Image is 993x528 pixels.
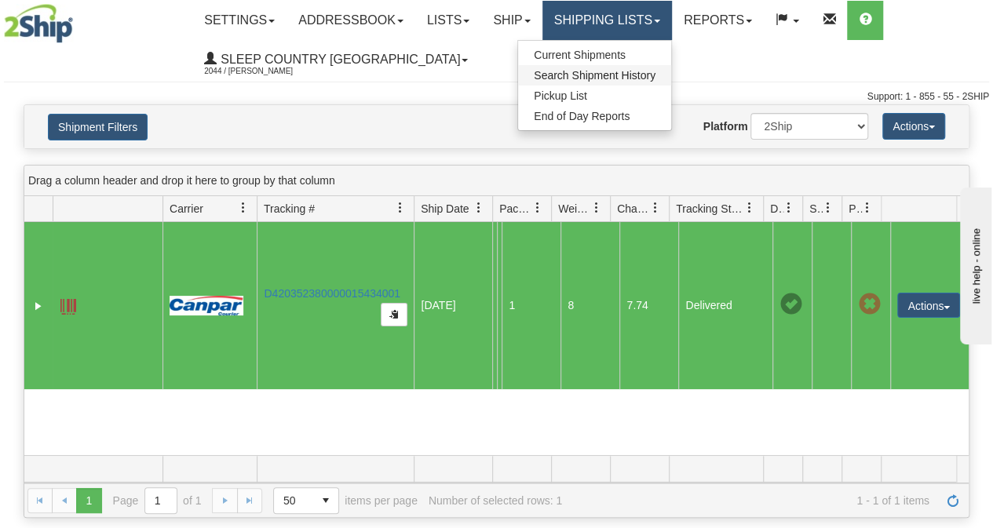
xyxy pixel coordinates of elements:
[264,287,400,300] a: D420352380000015434001
[534,69,655,82] span: Search Shipment History
[518,65,671,86] a: Search Shipment History
[31,298,46,314] a: Expand
[429,494,562,507] div: Number of selected rows: 1
[387,195,414,221] a: Tracking # filter column settings
[583,195,610,221] a: Weight filter column settings
[815,195,841,221] a: Shipment Issues filter column settings
[736,195,763,221] a: Tracking Status filter column settings
[703,118,748,134] label: Platform
[524,195,551,221] a: Packages filter column settings
[558,201,591,217] span: Weight
[76,488,101,513] span: Page 1
[415,1,481,40] a: Lists
[497,222,502,389] td: [PERSON_NAME] [PERSON_NAME] CA ON TORONTO M4L 3V1
[273,487,339,514] span: Page sizes drop down
[414,222,492,389] td: [DATE]
[957,184,991,344] iframe: chat widget
[617,201,650,217] span: Charge
[809,201,823,217] span: Shipment Issues
[849,201,862,217] span: Pickup Status
[534,89,587,102] span: Pickup List
[619,222,678,389] td: 7.74
[560,222,619,389] td: 8
[897,293,960,318] button: Actions
[940,488,966,513] a: Refresh
[534,110,630,122] span: End of Day Reports
[672,1,764,40] a: Reports
[381,303,407,326] button: Copy to clipboard
[499,201,532,217] span: Packages
[882,113,945,140] button: Actions
[4,4,73,43] img: logo2044.jpg
[573,494,929,507] span: 1 - 1 of 1 items
[492,222,497,389] td: Sleep Country [GEOGRAPHIC_DATA] Shipping department [GEOGRAPHIC_DATA] [GEOGRAPHIC_DATA] Brampton ...
[421,201,469,217] span: Ship Date
[283,493,304,508] span: 50
[518,86,671,106] a: Pickup List
[145,488,177,513] input: Page 1
[204,64,322,79] span: 2044 / [PERSON_NAME]
[776,195,802,221] a: Delivery Status filter column settings
[287,1,415,40] a: Addressbook
[542,1,672,40] a: Shipping lists
[854,195,881,221] a: Pickup Status filter column settings
[192,1,287,40] a: Settings
[273,487,418,514] span: items per page
[12,13,145,25] div: live help - online
[642,195,669,221] a: Charge filter column settings
[313,488,338,513] span: select
[465,195,492,221] a: Ship Date filter column settings
[502,222,560,389] td: 1
[170,296,243,315] img: 14 - Canpar
[4,90,989,104] div: Support: 1 - 855 - 55 - 2SHIP
[678,222,772,389] td: Delivered
[60,292,76,317] a: Label
[24,166,969,196] div: grid grouping header
[518,106,671,126] a: End of Day Reports
[858,293,880,315] span: Pickup Not Assigned
[534,49,626,61] span: Current Shipments
[676,201,744,217] span: Tracking Status
[230,195,257,221] a: Carrier filter column settings
[192,40,480,79] a: Sleep Country [GEOGRAPHIC_DATA] 2044 / [PERSON_NAME]
[217,53,460,66] span: Sleep Country [GEOGRAPHIC_DATA]
[113,487,202,514] span: Page of 1
[170,201,203,217] span: Carrier
[264,201,315,217] span: Tracking #
[48,114,148,140] button: Shipment Filters
[481,1,542,40] a: Ship
[518,45,671,65] a: Current Shipments
[779,293,801,315] span: On time
[770,201,783,217] span: Delivery Status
